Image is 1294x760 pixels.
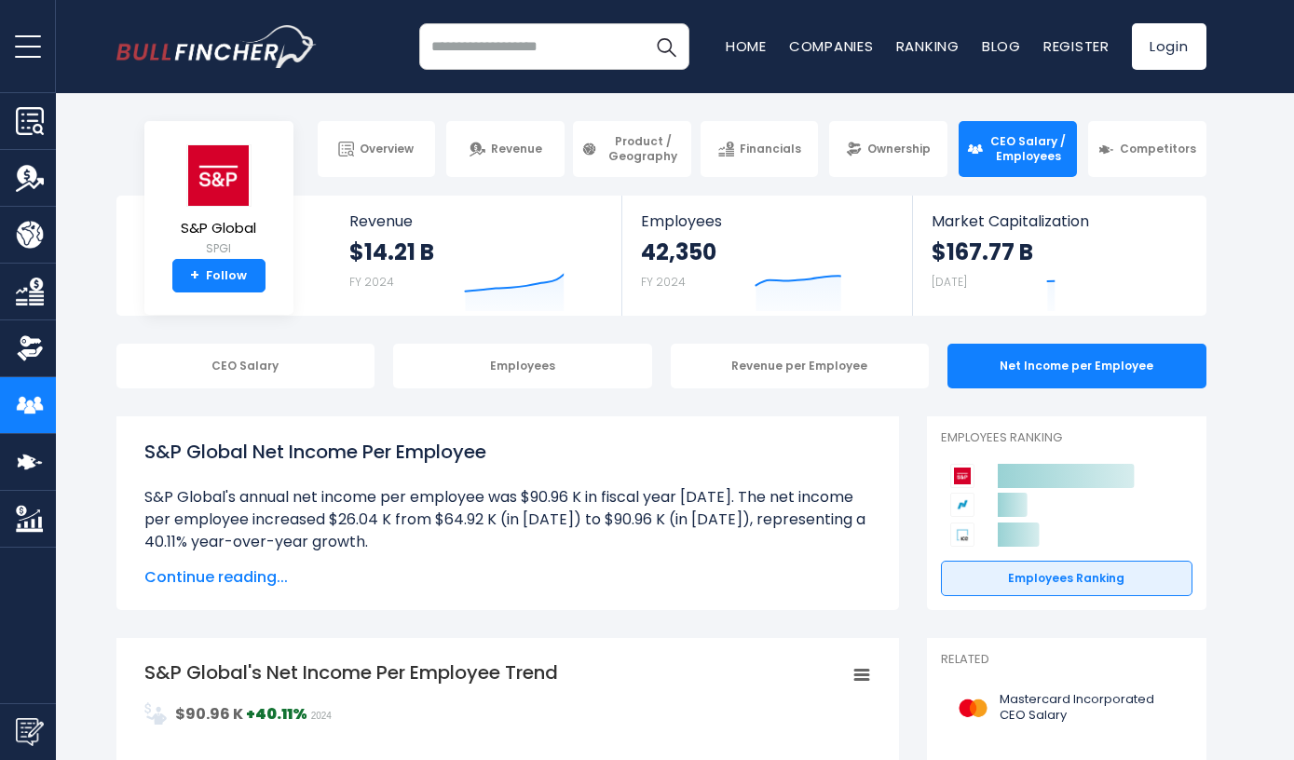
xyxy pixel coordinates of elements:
small: FY 2024 [349,274,394,290]
a: Blog [982,36,1021,56]
div: Employees [393,344,652,388]
strong: + [190,267,199,284]
a: Competitors [1088,121,1206,177]
img: S&P Global competitors logo [950,464,974,488]
a: Product / Geography [573,121,691,177]
a: Revenue $14.21 B FY 2024 [331,196,622,316]
small: FY 2024 [641,274,686,290]
span: S&P Global [181,221,256,237]
strong: 42,350 [641,237,716,266]
span: Market Capitalization [932,212,1185,230]
tspan: S&P Global's Net Income Per Employee Trend [144,659,558,685]
p: Employees Ranking [941,430,1192,446]
div: CEO Salary [116,344,375,388]
img: bullfincher logo [116,25,317,68]
a: Financials [701,121,819,177]
a: Ranking [896,36,960,56]
small: SPGI [181,240,256,257]
span: Ownership [867,142,931,156]
span: 2024 [311,711,332,721]
span: Mastercard Incorporated CEO Salary [1000,692,1181,724]
div: Revenue per Employee [671,344,930,388]
span: CEO Salary / Employees [988,134,1069,163]
img: Intercontinental Exchange competitors logo [950,522,974,547]
a: Home [726,36,767,56]
strong: $14.21 B [349,237,434,266]
span: Product / Geography [603,134,683,163]
strong: +40.11% [246,703,307,725]
a: Ownership [829,121,947,177]
span: Revenue [349,212,604,230]
li: S&P Global's annual net income per employee was $90.96 K in fiscal year [DATE]. The net income pe... [144,486,871,553]
a: CEO Salary / Employees [959,121,1077,177]
button: Search [643,23,689,70]
a: Companies [789,36,874,56]
span: Continue reading... [144,566,871,589]
a: S&P Global SPGI [180,143,257,260]
a: Revenue [446,121,565,177]
span: Financials [740,142,801,156]
h1: S&P Global Net Income Per Employee [144,438,871,466]
a: Register [1043,36,1110,56]
p: Related [941,652,1192,668]
img: MA logo [952,687,994,729]
a: Mastercard Incorporated CEO Salary [941,683,1192,734]
a: Employees 42,350 FY 2024 [622,196,912,316]
span: Overview [360,142,414,156]
div: Net Income per Employee [947,344,1206,388]
img: Ownership [16,334,44,362]
strong: $167.77 B [932,237,1033,266]
a: Go to homepage [116,25,317,68]
span: Competitors [1120,142,1196,156]
span: Employees [641,212,893,230]
a: Login [1132,23,1206,70]
a: Market Capitalization $167.77 B [DATE] [913,196,1204,316]
a: Employees Ranking [941,561,1192,596]
img: NetIncomePerEmployee.svg [144,702,167,725]
a: Overview [318,121,436,177]
small: [DATE] [932,274,967,290]
span: Revenue [491,142,542,156]
strong: $90.96 K [175,703,243,725]
a: +Follow [172,259,266,292]
img: Nasdaq competitors logo [950,493,974,517]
